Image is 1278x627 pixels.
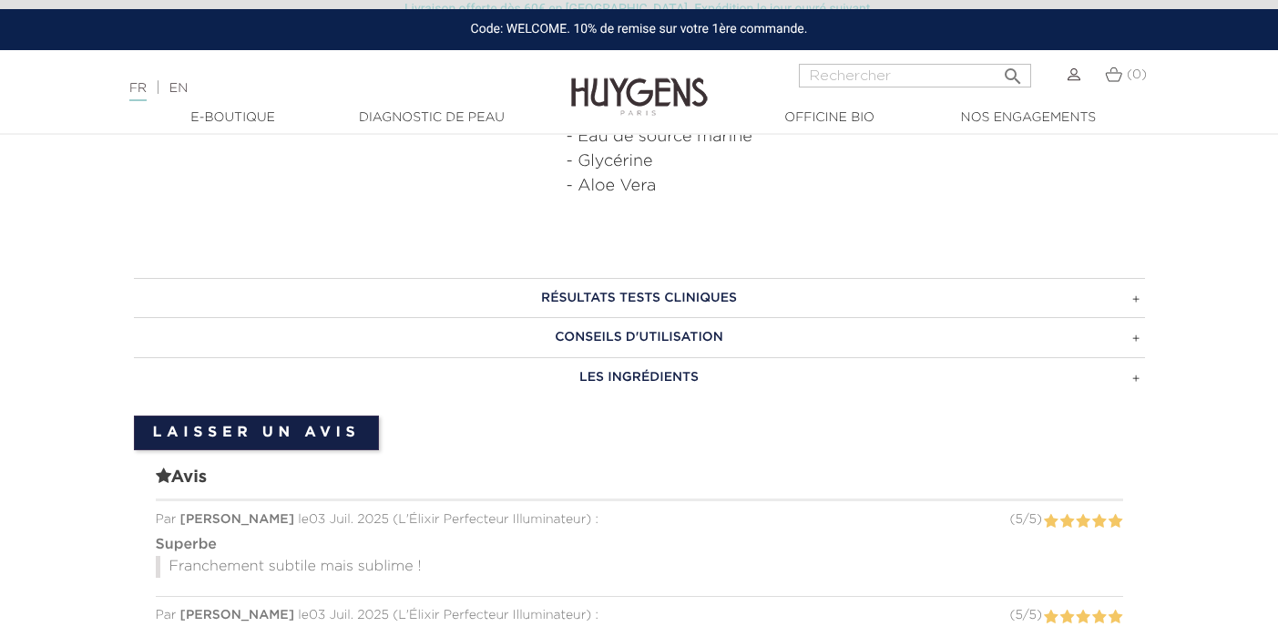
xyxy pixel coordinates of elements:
[1059,510,1075,533] label: 2
[567,149,1145,174] li: - Glycérine
[180,513,295,526] span: [PERSON_NAME]
[142,108,324,128] a: E-Boutique
[1108,510,1123,533] label: 5
[156,510,1123,529] div: Par le 03 Juil. 2025 ( ) :
[129,82,147,101] a: FR
[1091,510,1107,533] label: 4
[571,48,708,118] img: Huygens
[398,609,586,622] span: L'Élixir Perfecteur Illuminateur
[169,82,188,95] a: EN
[1009,510,1041,529] div: ( / )
[739,108,921,128] a: Officine Bio
[1009,606,1041,625] div: ( / )
[156,465,1123,501] span: Avis
[398,513,586,526] span: L'Élixir Perfecteur Illuminateur
[567,125,1145,149] li: - Eau de source marine
[1028,513,1036,526] span: 5
[1002,60,1024,82] i: 
[341,108,523,128] a: Diagnostic de peau
[1028,609,1036,622] span: 5
[180,609,295,622] span: [PERSON_NAME]
[1075,510,1090,533] label: 3
[1127,68,1147,81] span: (0)
[937,108,1120,128] a: Nos engagements
[134,278,1145,318] a: RÉSULTATS TESTS CLINIQUES
[1043,510,1058,533] label: 1
[156,538,218,552] strong: Superbe
[134,357,1145,397] a: LES INGRÉDIENTS
[567,174,1145,199] li: - Aloe Vera
[1015,609,1022,622] span: 5
[997,58,1029,83] button: 
[134,416,380,450] a: Laisser un avis
[156,606,1123,625] div: Par le 03 Juil. 2025 ( ) :
[1015,513,1022,526] span: 5
[120,77,519,99] div: |
[799,64,1031,87] input: Rechercher
[156,556,1123,578] p: Franchement subtile mais sublime !
[134,317,1145,357] a: CONSEILS D'UTILISATION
